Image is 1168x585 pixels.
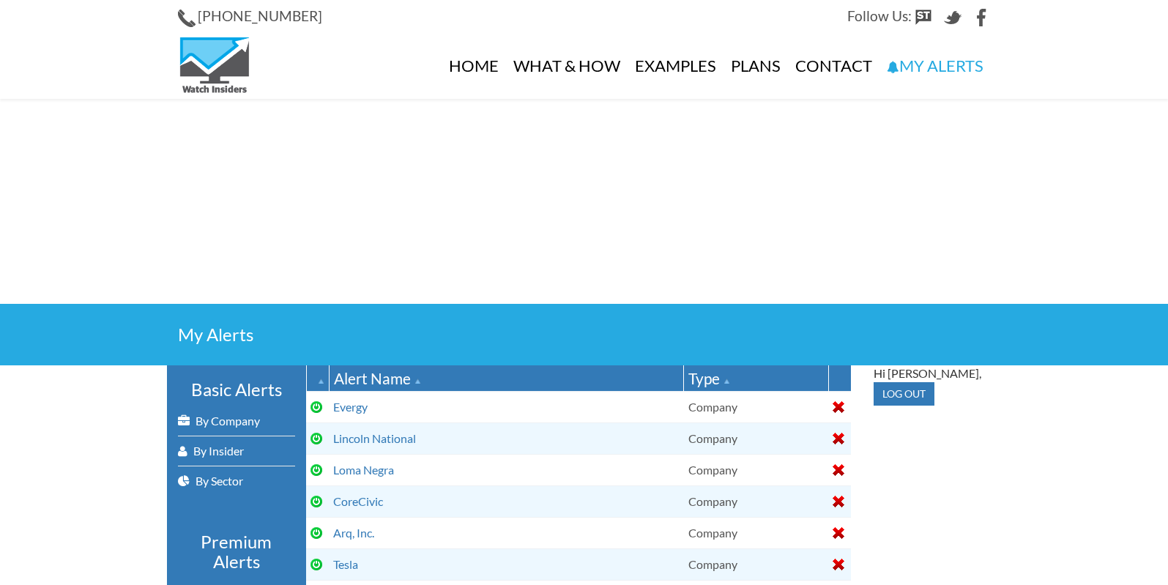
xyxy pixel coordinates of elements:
[684,454,828,485] td: Company
[874,382,934,406] input: Log out
[178,436,295,466] a: By Insider
[506,33,628,99] a: What & How
[145,99,1024,304] iframe: Advertisement
[178,10,196,27] img: Phone
[333,494,383,508] a: CoreCivic
[334,368,680,389] div: Alert Name
[724,33,788,99] a: Plans
[333,463,394,477] a: Loma Negra
[306,365,329,392] th: : Ascending sort applied, activate to apply a descending sort
[879,33,991,99] a: My Alerts
[874,365,991,382] div: Hi [PERSON_NAME],
[178,380,295,399] h3: Basic Alerts
[628,33,724,99] a: Examples
[198,7,322,24] span: [PHONE_NUMBER]
[178,532,295,571] h3: Premium Alerts
[973,9,991,26] img: Facebook
[688,368,823,389] div: Type
[847,7,912,24] span: Follow Us:
[684,548,828,580] td: Company
[684,485,828,517] td: Company
[178,466,295,496] a: By Sector
[684,517,828,548] td: Company
[828,365,851,392] th: : No sort applied, activate to apply an ascending sort
[333,400,368,414] a: Evergy
[442,33,506,99] a: Home
[333,431,416,445] a: Lincoln National
[788,33,879,99] a: Contact
[915,9,932,26] img: StockTwits
[684,422,828,454] td: Company
[333,526,374,540] a: Arq, Inc.
[329,365,684,392] th: Alert Name: Ascending sort applied, activate to apply a descending sort
[684,391,828,422] td: Company
[684,365,828,392] th: Type: Ascending sort applied, activate to apply a descending sort
[944,9,961,26] img: Twitter
[333,557,358,571] a: Tesla
[178,406,295,436] a: By Company
[178,326,991,343] h2: My Alerts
